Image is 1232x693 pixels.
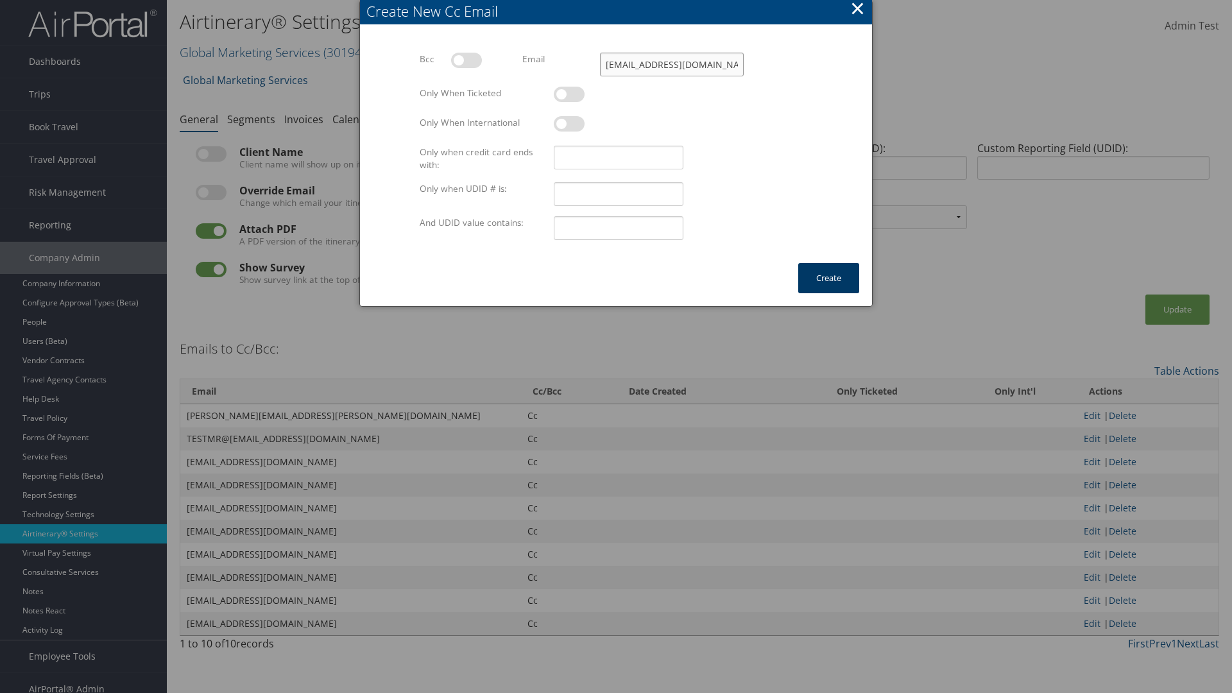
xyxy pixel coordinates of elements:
[415,216,549,229] label: And UDID value contains:
[366,1,872,21] div: Create New Cc Email
[415,87,549,99] label: Only When Ticketed
[415,53,446,65] label: Bcc
[798,263,859,293] button: Create
[415,116,549,129] label: Only When International
[517,53,594,65] label: Email
[415,182,549,195] label: Only when UDID # is:
[415,146,549,172] label: Only when credit card ends with:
